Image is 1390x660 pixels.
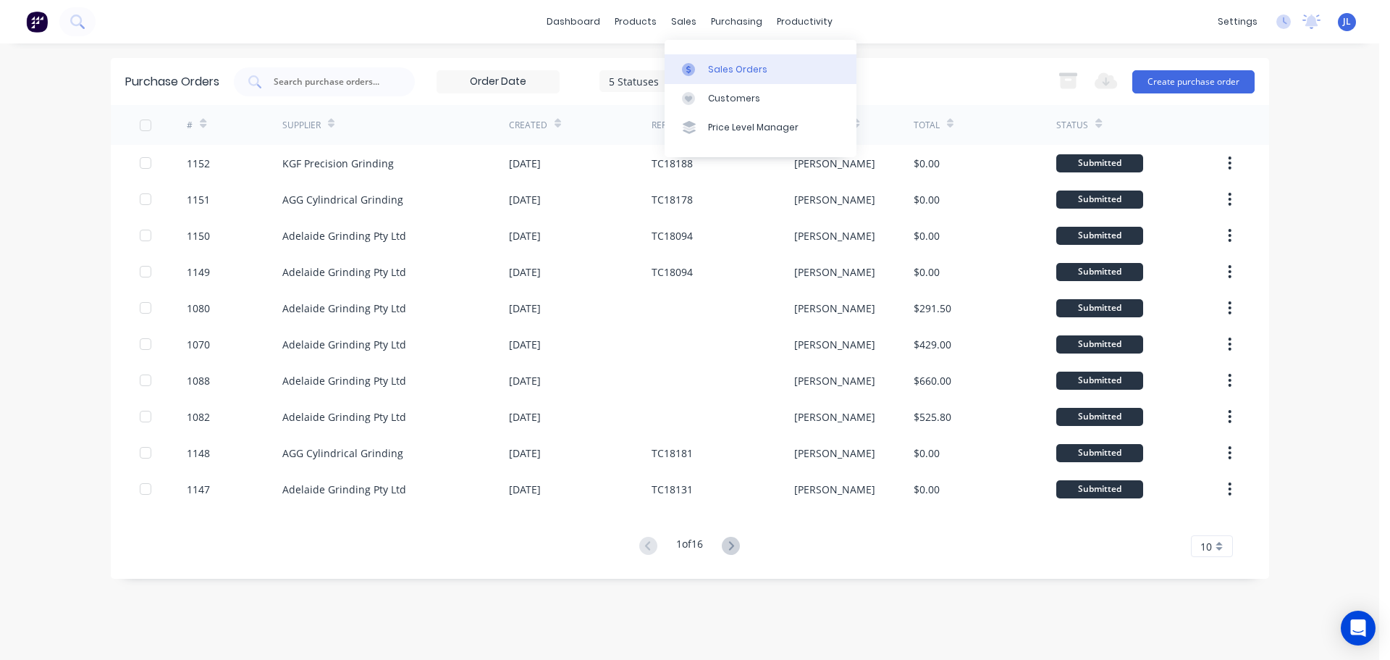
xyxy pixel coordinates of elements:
div: $660.00 [914,373,951,388]
div: Submitted [1056,263,1143,281]
div: 1088 [187,373,210,388]
input: Order Date [437,71,559,93]
div: [DATE] [509,446,541,461]
a: Sales Orders [665,54,856,83]
div: [PERSON_NAME] [794,337,875,352]
span: JL [1343,15,1351,28]
div: productivity [770,11,840,33]
div: Submitted [1056,191,1143,209]
div: [DATE] [509,156,541,171]
div: $429.00 [914,337,951,352]
input: Search purchase orders... [272,75,392,89]
div: 1 of 16 [676,536,703,557]
div: [PERSON_NAME] [794,192,875,207]
div: 1149 [187,264,210,280]
div: TC18181 [652,446,693,461]
div: Submitted [1056,227,1143,245]
div: Created [509,119,547,132]
div: [DATE] [509,192,541,207]
div: 1148 [187,446,210,461]
div: Submitted [1056,480,1143,498]
div: TC18188 [652,156,693,171]
div: [DATE] [509,337,541,352]
div: [PERSON_NAME] [794,482,875,497]
button: Create purchase order [1132,70,1255,93]
span: 10 [1200,539,1212,554]
div: Submitted [1056,154,1143,172]
div: $0.00 [914,446,940,461]
div: $0.00 [914,264,940,280]
div: Adelaide Grinding Pty Ltd [282,482,406,497]
div: TC18178 [652,192,693,207]
div: Submitted [1056,299,1143,317]
div: AGG Cylindrical Grinding [282,446,403,461]
div: Adelaide Grinding Pty Ltd [282,373,406,388]
div: settings [1210,11,1265,33]
div: Price Level Manager [708,121,799,134]
div: 1147 [187,482,210,497]
div: $0.00 [914,156,940,171]
div: Submitted [1056,444,1143,462]
div: Adelaide Grinding Pty Ltd [282,409,406,425]
div: Open Intercom Messenger [1341,611,1376,646]
div: 1150 [187,228,210,243]
div: [DATE] [509,409,541,425]
img: Factory [26,11,48,33]
div: 5 Statuses [609,73,712,88]
div: [PERSON_NAME] [794,228,875,243]
div: sales [664,11,704,33]
div: $291.50 [914,301,951,316]
div: 1082 [187,409,210,425]
div: Sales Orders [708,63,767,76]
div: [PERSON_NAME] [794,409,875,425]
div: KGF Precision Grinding [282,156,394,171]
div: [PERSON_NAME] [794,446,875,461]
div: [DATE] [509,228,541,243]
div: [DATE] [509,373,541,388]
div: [PERSON_NAME] [794,264,875,280]
div: TC18094 [652,264,693,280]
div: Supplier [282,119,321,132]
div: [DATE] [509,482,541,497]
div: Adelaide Grinding Pty Ltd [282,264,406,280]
div: products [607,11,664,33]
div: 1152 [187,156,210,171]
div: [PERSON_NAME] [794,301,875,316]
div: $0.00 [914,228,940,243]
div: Adelaide Grinding Pty Ltd [282,228,406,243]
div: Status [1056,119,1088,132]
div: AGG Cylindrical Grinding [282,192,403,207]
a: Customers [665,84,856,113]
div: # [187,119,193,132]
div: purchasing [704,11,770,33]
div: [DATE] [509,264,541,280]
div: $525.80 [914,409,951,425]
div: Total [914,119,940,132]
div: 1070 [187,337,210,352]
a: dashboard [539,11,607,33]
div: Reference [652,119,699,132]
div: Submitted [1056,335,1143,354]
div: [PERSON_NAME] [794,156,875,171]
div: Customers [708,92,760,105]
div: 1151 [187,192,210,207]
div: [DATE] [509,301,541,316]
div: $0.00 [914,192,940,207]
div: Purchase Orders [125,73,219,91]
div: $0.00 [914,482,940,497]
div: TC18131 [652,482,693,497]
div: Adelaide Grinding Pty Ltd [282,301,406,316]
div: TC18094 [652,228,693,243]
div: Adelaide Grinding Pty Ltd [282,337,406,352]
a: Price Level Manager [665,113,856,142]
div: 1080 [187,301,210,316]
div: Submitted [1056,372,1143,390]
div: Submitted [1056,408,1143,426]
div: [PERSON_NAME] [794,373,875,388]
